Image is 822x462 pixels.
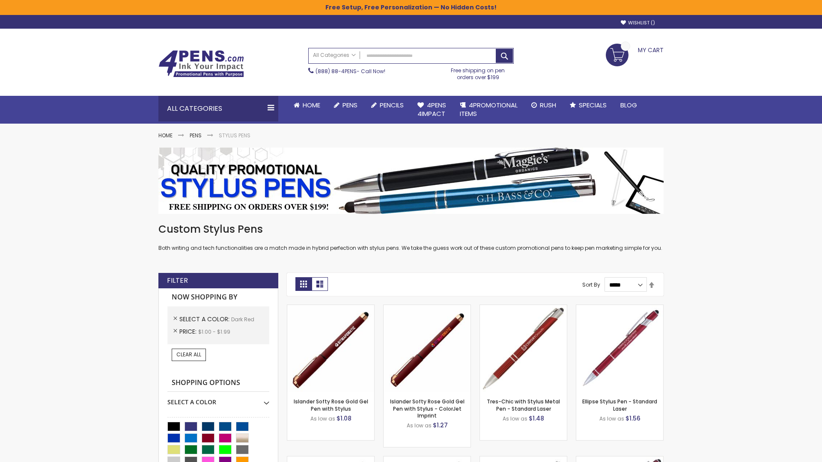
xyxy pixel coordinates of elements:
[167,374,269,392] strong: Shopping Options
[158,222,664,252] div: Both writing and tech functionalities are a match made in hybrid perfection with stylus pens. We ...
[167,276,188,285] strong: Filter
[576,305,663,312] a: Ellipse Stylus Pen - Standard Laser-Dark Red
[621,20,655,26] a: Wishlist
[407,422,432,429] span: As low as
[503,415,527,422] span: As low as
[303,101,320,110] span: Home
[540,101,556,110] span: Rush
[529,414,544,423] span: $1.48
[625,414,640,423] span: $1.56
[287,96,327,115] a: Home
[599,415,624,422] span: As low as
[453,96,524,124] a: 4PROMOTIONALITEMS
[384,305,471,312] a: Islander Softy Rose Gold Gel Pen with Stylus - ColorJet Imprint-Dark Red
[327,96,364,115] a: Pens
[480,305,567,392] img: Tres-Chic with Stylus Metal Pen - Standard Laser-Dark Red
[384,305,471,392] img: Islander Softy Rose Gold Gel Pen with Stylus - ColorJet Imprint-Dark Red
[563,96,614,115] a: Specials
[313,52,356,59] span: All Categories
[287,305,374,392] img: Islander Softy Rose Gold Gel Pen with Stylus-Dark Red
[158,96,278,121] div: All Categories
[582,281,600,288] label: Sort By
[294,398,368,412] a: Islander Softy Rose Gold Gel Pen with Stylus
[342,101,357,110] span: Pens
[487,398,560,412] a: Tres-Chic with Stylus Metal Pen - Standard Laser
[337,414,351,423] span: $1.08
[316,68,385,75] span: - Call Now!
[309,48,360,62] a: All Categories
[176,351,201,358] span: Clear All
[198,328,230,335] span: $1.00 - $1.99
[417,101,446,118] span: 4Pens 4impact
[172,349,206,361] a: Clear All
[380,101,404,110] span: Pencils
[433,421,448,429] span: $1.27
[442,64,514,81] div: Free shipping on pen orders over $199
[411,96,453,124] a: 4Pens4impact
[158,50,244,77] img: 4Pens Custom Pens and Promotional Products
[316,68,357,75] a: (888) 88-4PENS
[310,415,335,422] span: As low as
[179,315,231,323] span: Select A Color
[179,327,198,336] span: Price
[579,101,607,110] span: Specials
[167,288,269,306] strong: Now Shopping by
[287,305,374,312] a: Islander Softy Rose Gold Gel Pen with Stylus-Dark Red
[524,96,563,115] a: Rush
[219,132,250,139] strong: Stylus Pens
[576,305,663,392] img: Ellipse Stylus Pen - Standard Laser-Dark Red
[158,132,173,139] a: Home
[620,101,637,110] span: Blog
[582,398,657,412] a: Ellipse Stylus Pen - Standard Laser
[158,222,664,236] h1: Custom Stylus Pens
[364,96,411,115] a: Pencils
[295,277,312,291] strong: Grid
[167,392,269,406] div: Select A Color
[460,101,518,118] span: 4PROMOTIONAL ITEMS
[190,132,202,139] a: Pens
[614,96,644,115] a: Blog
[390,398,465,419] a: Islander Softy Rose Gold Gel Pen with Stylus - ColorJet Imprint
[231,316,254,323] span: Dark Red
[480,305,567,312] a: Tres-Chic with Stylus Metal Pen - Standard Laser-Dark Red
[158,148,664,214] img: Stylus Pens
